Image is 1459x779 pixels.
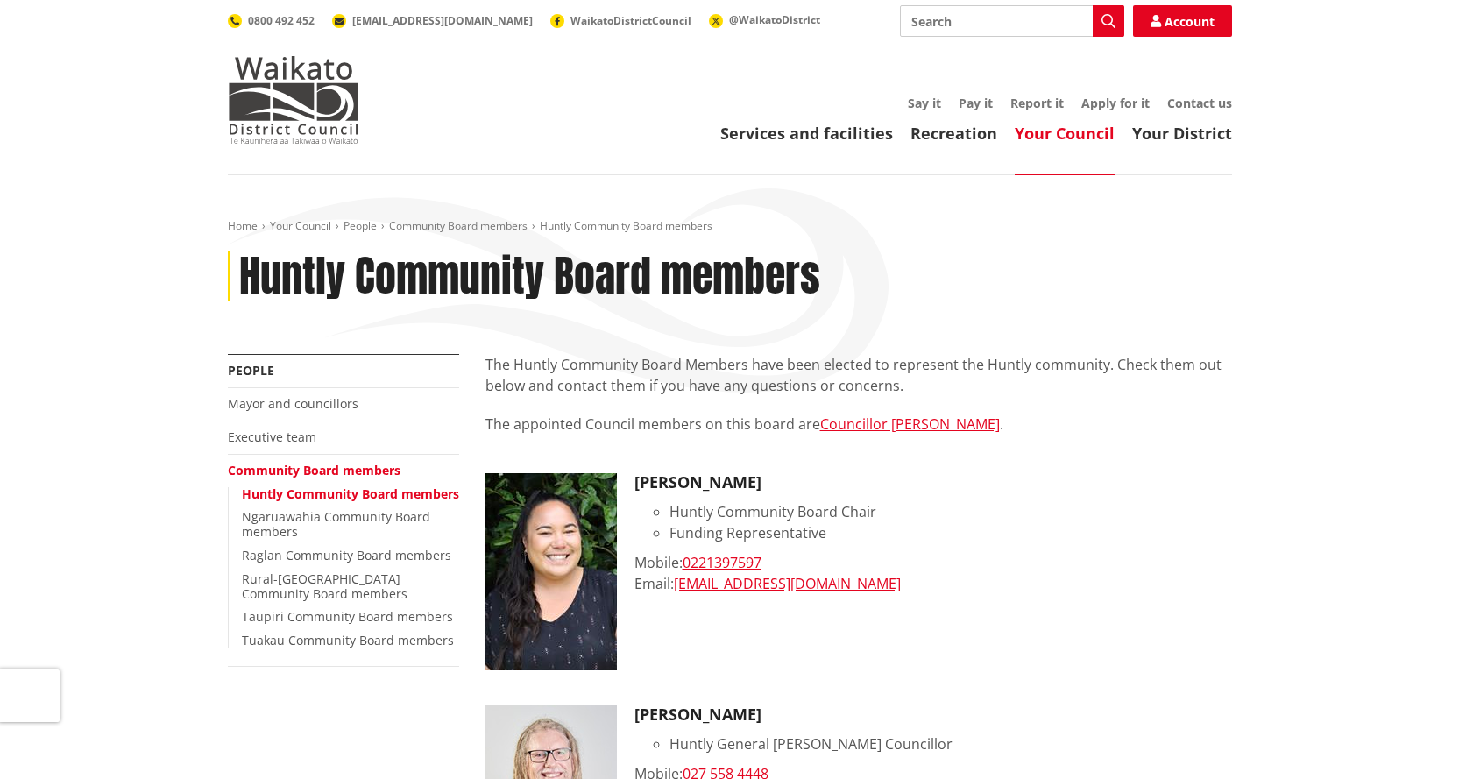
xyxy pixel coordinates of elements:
[242,632,454,648] a: Tuakau Community Board members
[228,218,258,233] a: Home
[228,428,316,445] a: Executive team
[1132,123,1232,144] a: Your District
[669,522,1232,543] li: Funding Representative
[1133,5,1232,37] a: Account
[242,547,451,563] a: Raglan Community Board members
[634,705,1232,725] h3: [PERSON_NAME]
[242,608,453,625] a: Taupiri Community Board members
[540,218,712,233] span: Huntly Community Board members
[910,123,997,144] a: Recreation
[270,218,331,233] a: Your Council
[570,13,691,28] span: WaikatoDistrictCouncil
[674,574,901,593] a: [EMAIL_ADDRESS][DOMAIN_NAME]
[389,218,528,233] a: Community Board members
[729,12,820,27] span: @WaikatoDistrict
[344,218,377,233] a: People
[1010,95,1064,111] a: Report it
[228,56,359,144] img: Waikato District Council - Te Kaunihera aa Takiwaa o Waikato
[550,13,691,28] a: WaikatoDistrictCouncil
[634,473,1232,492] h3: [PERSON_NAME]
[1081,95,1150,111] a: Apply for it
[1167,95,1232,111] a: Contact us
[242,570,407,602] a: Rural-[GEOGRAPHIC_DATA] Community Board members
[900,5,1124,37] input: Search input
[228,219,1232,234] nav: breadcrumb
[820,414,1000,434] a: Councillor [PERSON_NAME]
[352,13,533,28] span: [EMAIL_ADDRESS][DOMAIN_NAME]
[683,553,761,572] a: 0221397597
[709,12,820,27] a: @WaikatoDistrict
[669,501,1232,522] li: Huntly Community Board Chair
[228,362,274,379] a: People
[485,354,1232,396] p: The Huntly Community Board Members have been elected to represent the Huntly community. Check the...
[248,13,315,28] span: 0800 492 452
[228,13,315,28] a: 0800 492 452
[669,733,1232,754] li: Huntly General [PERSON_NAME] Councillor
[485,414,1232,456] p: The appointed Council members on this board are .
[242,508,430,540] a: Ngāruawāhia Community Board members
[720,123,893,144] a: Services and facilities
[1015,123,1115,144] a: Your Council
[908,95,941,111] a: Say it
[959,95,993,111] a: Pay it
[242,485,459,502] a: Huntly Community Board members
[485,473,617,670] img: Eden Wawatai HCB
[332,13,533,28] a: [EMAIL_ADDRESS][DOMAIN_NAME]
[239,251,820,302] h1: Huntly Community Board members
[228,395,358,412] a: Mayor and councillors
[634,552,1232,573] div: Mobile:
[228,462,400,478] a: Community Board members
[634,573,1232,594] div: Email:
